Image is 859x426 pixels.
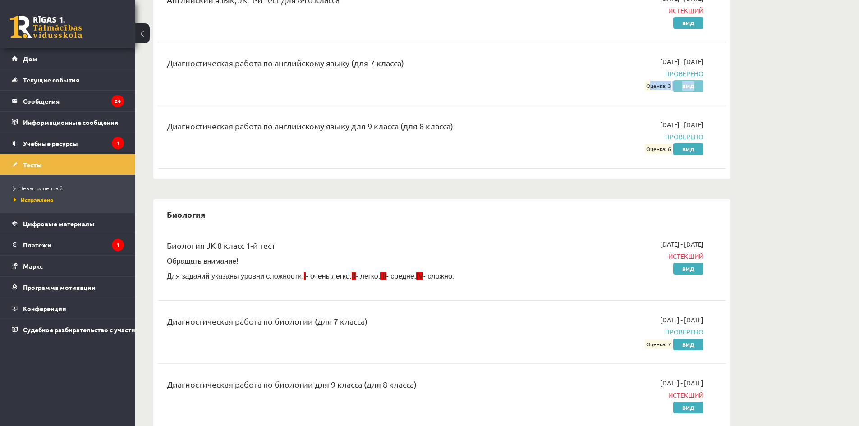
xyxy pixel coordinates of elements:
[682,341,694,348] font: Вид
[23,262,43,270] font: Маркс
[660,240,703,248] font: [DATE] - [DATE]
[665,133,703,141] font: Проверено
[682,82,694,90] font: Вид
[665,69,703,78] font: Проверено
[12,69,124,90] a: Текущие события
[660,120,703,128] font: [DATE] - [DATE]
[12,91,124,111] a: Сообщения24
[646,146,671,153] font: Оценка: 6
[14,184,126,192] a: Невыполненный
[115,97,121,105] font: 24
[12,154,124,175] a: Тесты
[167,209,206,220] font: Биология
[673,339,703,350] a: Вид
[23,76,79,84] font: Текущие события
[23,283,96,291] font: Программа мотивации
[682,265,694,272] font: Вид
[167,257,239,265] font: Обращать внимание!
[167,121,453,131] font: Диагностическая работа по английскому языку для 9 класса (для 8 класса)
[673,17,703,29] a: Вид
[23,241,51,249] font: Платежи
[23,118,118,126] font: Информационные сообщения
[167,380,417,389] font: Диагностическая работа по биологии для 9 класса (для 8 класса)
[116,241,119,248] font: 1
[673,263,703,275] a: Вид
[14,196,126,204] a: Исправлено
[682,404,694,411] font: Вид
[21,196,53,203] font: Исправлено
[12,298,124,319] a: Конференции
[356,272,380,280] font: - легко,
[23,139,78,147] font: Учебные ресурсы
[23,55,37,63] font: Дом
[380,272,386,280] font: III
[12,234,124,255] a: Платежи1
[668,391,703,399] font: Истекший
[682,19,694,27] font: Вид
[12,319,124,340] a: Судебное разбирательство с участием [PERSON_NAME]
[12,256,124,276] a: Маркс
[660,316,703,324] font: [DATE] - [DATE]
[116,139,119,147] font: 1
[167,272,304,280] font: Для заданий указаны уровни сложности:
[646,82,671,90] font: Оценка: 3
[668,6,703,14] font: Истекший
[23,220,95,228] font: Цифровые материалы
[167,241,275,250] font: Биология JK 8 класс 1-й тест
[306,272,352,280] font: - очень легко,
[19,184,63,192] font: Невыполненный
[167,58,404,68] font: Диагностическая работа по английскому языку (для 7 класса)
[646,341,671,348] font: Оценка: 7
[12,213,124,234] a: Цифровые материалы
[23,97,60,105] font: Сообщения
[668,252,703,260] font: Истекший
[23,304,66,312] font: Конференции
[665,328,703,336] font: Проверено
[167,316,367,326] font: Диагностическая работа по биологии (для 7 класса)
[416,272,423,280] font: IV
[673,402,703,413] a: Вид
[23,325,197,334] font: Судебное разбирательство с участием [PERSON_NAME]
[12,48,124,69] a: Дом
[23,160,42,169] font: Тесты
[673,143,703,155] a: Вид
[304,272,306,280] font: I
[352,272,356,280] font: II
[386,272,417,280] font: - средне,
[660,57,703,65] font: [DATE] - [DATE]
[12,112,124,133] a: Информационные сообщения1
[673,80,703,92] a: Вид
[12,277,124,298] a: Программа мотивации
[682,146,694,153] font: Вид
[423,272,454,280] font: - сложно.
[12,133,124,154] a: Учебные ресурсы
[660,379,703,387] font: [DATE] - [DATE]
[10,16,82,38] a: Рижская 1-я средняя школа заочного обучения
